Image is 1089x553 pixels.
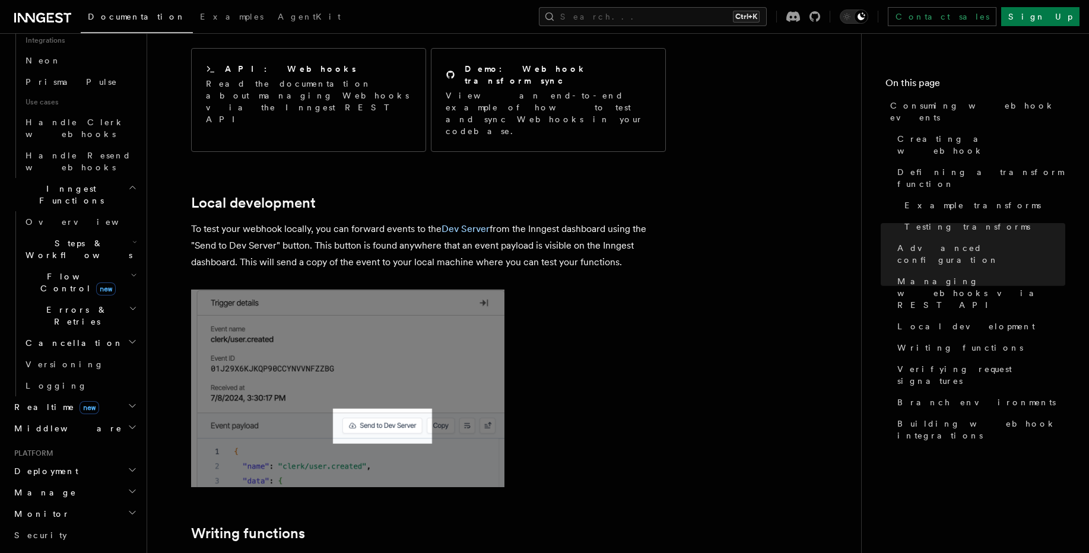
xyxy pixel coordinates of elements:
[888,7,996,26] a: Contact sales
[26,360,104,369] span: Versioning
[9,401,99,413] span: Realtime
[271,4,348,32] a: AgentKit
[26,117,125,139] span: Handle Clerk webhooks
[9,211,139,396] div: Inngest Functions
[26,151,131,172] span: Handle Resend webhooks
[893,237,1065,271] a: Advanced configuration
[897,418,1065,441] span: Building webhook integrations
[191,221,666,271] p: To test your webhook locally, you can forward events to the from the Inngest dashboard using the ...
[191,48,426,152] a: API: WebhooksRead the documentation about managing Webhooks via the Inngest REST API
[904,199,1041,211] span: Example transforms
[21,233,139,266] button: Steps & Workflows
[191,195,316,211] a: Local development
[21,337,123,349] span: Cancellation
[893,316,1065,337] a: Local development
[893,392,1065,413] a: Branch environments
[897,342,1023,354] span: Writing functions
[431,48,666,152] a: Demo: Webhook transform syncView an end-to-end example of how to test and sync Webhooks in your c...
[21,332,139,354] button: Cancellation
[21,71,139,93] a: Prisma Pulse
[21,237,132,261] span: Steps & Workflows
[206,78,411,125] p: Read the documentation about managing Webhooks via the Inngest REST API
[21,31,139,50] span: Integrations
[21,375,139,396] a: Logging
[80,401,99,414] span: new
[191,525,305,542] a: Writing functions
[897,363,1065,387] span: Verifying request signatures
[897,133,1065,157] span: Creating a webhook
[904,221,1030,233] span: Testing transforms
[88,12,186,21] span: Documentation
[897,275,1065,311] span: Managing webhooks via REST API
[21,50,139,71] a: Neon
[1001,7,1080,26] a: Sign Up
[26,381,87,390] span: Logging
[96,282,116,295] span: new
[9,396,139,418] button: Realtimenew
[893,271,1065,316] a: Managing webhooks via REST API
[21,271,131,294] span: Flow Control
[897,396,1056,408] span: Branch environments
[446,90,651,137] p: View an end-to-end example of how to test and sync Webhooks in your codebase.
[465,63,651,87] h2: Demo: Webhook transform sync
[81,4,193,33] a: Documentation
[26,77,118,87] span: Prisma Pulse
[733,11,760,23] kbd: Ctrl+K
[840,9,868,24] button: Toggle dark mode
[9,487,77,498] span: Manage
[9,178,139,211] button: Inngest Functions
[9,418,139,439] button: Middleware
[9,465,78,477] span: Deployment
[9,503,139,525] button: Monitor
[9,449,53,458] span: Platform
[191,290,504,487] img: Send to dev server button in the Inngest cloud dashboard
[885,95,1065,128] a: Consuming webhook events
[21,145,139,178] a: Handle Resend webhooks
[21,354,139,375] a: Versioning
[26,56,61,65] span: Neon
[885,76,1065,95] h4: On this page
[897,320,1035,332] span: Local development
[9,482,139,503] button: Manage
[9,460,139,482] button: Deployment
[200,12,263,21] span: Examples
[14,530,67,540] span: Security
[193,4,271,32] a: Examples
[21,266,139,299] button: Flow Controlnew
[539,7,767,26] button: Search...Ctrl+K
[9,525,139,546] a: Security
[893,358,1065,392] a: Verifying request signatures
[893,161,1065,195] a: Defining a transform function
[9,508,70,520] span: Monitor
[21,304,129,328] span: Errors & Retries
[21,211,139,233] a: Overview
[893,128,1065,161] a: Creating a webhook
[9,422,122,434] span: Middleware
[278,12,341,21] span: AgentKit
[21,299,139,332] button: Errors & Retries
[900,216,1065,237] a: Testing transforms
[900,195,1065,216] a: Example transforms
[893,337,1065,358] a: Writing functions
[9,183,128,206] span: Inngest Functions
[893,413,1065,446] a: Building webhook integrations
[26,217,148,227] span: Overview
[897,166,1065,190] span: Defining a transform function
[890,100,1065,123] span: Consuming webhook events
[442,223,490,234] a: Dev Server
[21,112,139,145] a: Handle Clerk webhooks
[225,63,356,75] h2: API: Webhooks
[21,93,139,112] span: Use cases
[897,242,1065,266] span: Advanced configuration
